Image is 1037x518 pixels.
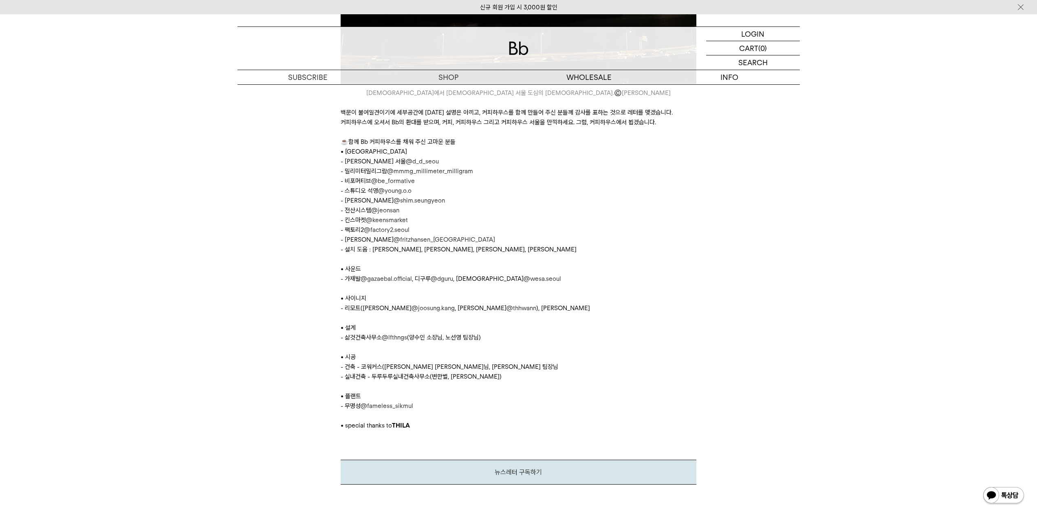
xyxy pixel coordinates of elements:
p: • special thanks to [341,421,696,430]
a: SHOP [378,70,519,84]
p: - 설치 도움 : [PERSON_NAME], [PERSON_NAME], [PERSON_NAME], [PERSON_NAME] [341,245,696,254]
p: • 사운드 [341,264,696,274]
a: 뉴스레터 구독하기 [495,468,542,476]
p: (0) [758,41,767,55]
p: CART [739,41,758,55]
p: WHOLESALE [519,70,659,84]
p: • 설계 [341,323,696,333]
img: 로고 [509,42,528,55]
a: SUBSCRIBE [238,70,378,84]
a: @mmmg_millimeter_milligram [387,168,473,175]
p: - 삶것건축사무소 (양수인 소장님, 노선영 팀장님) [341,333,696,342]
a: @fameless_sikmul [361,402,413,410]
a: 신규 회원 가입 시 3,000원 할인 [480,4,557,11]
p: • 시공 [341,352,696,362]
p: - 무명성 [341,401,696,411]
a: @d_d_seou [406,158,439,165]
p: - 비포머티브 [341,176,696,186]
p: • [GEOGRAPHIC_DATA] [341,147,696,157]
p: - 리모트([PERSON_NAME] , [PERSON_NAME] ), [PERSON_NAME] [341,303,696,313]
a: @joosung.kang [412,304,455,312]
a: @jeonsan [371,207,399,214]
a: @dguru [431,275,453,282]
p: INFO [659,70,800,84]
p: - 킨스마켓 [341,215,696,225]
p: - 건축 - 코워커스([PERSON_NAME] [PERSON_NAME]님, [PERSON_NAME] 팀장님 [341,362,696,372]
p: - 실내건축 - 두루두루실내건축사무소(변한별, [PERSON_NAME]) [341,372,696,381]
p: ☕함께 Bb 커피하우스를 채워 주신 고마운 분들 [341,137,696,147]
p: - 밀리미터밀리그람 [341,166,696,176]
a: @factory2.seoul [364,226,410,234]
a: @fritzhansen_[GEOGRAPHIC_DATA] [394,236,495,243]
a: CART (0) [706,41,800,55]
a: @shim.seungyeon [394,197,445,204]
img: 카카오톡 채널 1:1 채팅 버튼 [982,486,1025,506]
p: - 전산시스템 [341,205,696,215]
span: ©️ [614,89,622,97]
a: @keensmarket [366,216,408,224]
p: LOGIN [741,27,764,41]
p: - [PERSON_NAME] [341,235,696,245]
i: [DEMOGRAPHIC_DATA]에서 [DEMOGRAPHIC_DATA] 서울 도심의 [DEMOGRAPHIC_DATA]. [PERSON_NAME] [341,88,696,98]
a: @be_formative [371,177,415,185]
a: LOGIN [706,27,800,41]
p: • 플랜트 [341,391,696,401]
p: - [PERSON_NAME] [341,196,696,205]
p: - 스튜디오 석영 [341,186,696,196]
strong: THILA [392,422,410,429]
a: @young.o.o [378,187,412,194]
a: @lfthngs [382,334,407,341]
a: @gazaebal.official [361,275,412,282]
a: @thhwann [506,304,536,312]
p: • 사이니지 [341,293,696,303]
p: 백문이 불여일견이기에 세부공간에 [DATE] 설명은 아끼고, 커피하우스를 함께 만들어 주신 분들께 감사를 표하는 것으로 레터를 맺겠습니다. 커피하우스에 오셔서 Bb의 환대를 ... [341,108,696,127]
p: - 가재발 , 디구루 , [DEMOGRAPHIC_DATA] [341,274,696,284]
a: @wesa.seoul [524,275,561,282]
p: - 팩토리2 [341,225,696,235]
p: - [PERSON_NAME] 서울 [341,157,696,166]
p: SEARCH [738,55,768,70]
